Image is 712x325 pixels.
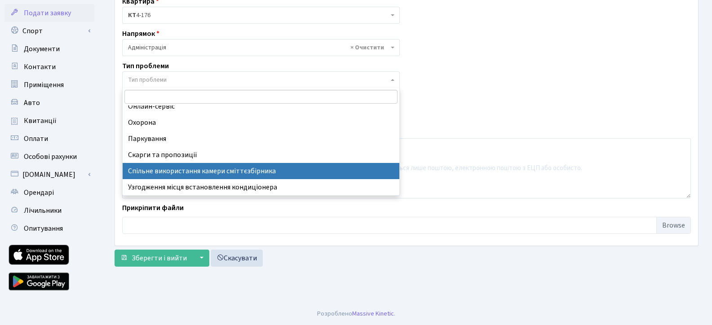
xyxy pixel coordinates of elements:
span: Лічильники [24,206,62,215]
span: Авто [24,98,40,108]
a: Документи [4,40,94,58]
a: Подати заявку [4,4,94,22]
button: Зберегти і вийти [115,250,193,267]
li: Спільне використання камери сміттєзбірника [123,163,399,179]
a: Спорт [4,22,94,40]
a: Лічильники [4,202,94,220]
span: <b>КТ</b>&nbsp;&nbsp;&nbsp;&nbsp;4-176 [122,7,400,24]
span: Квитанції [24,116,57,126]
span: Адміністрація [128,43,389,52]
li: Скарги та пропозиції [123,147,399,163]
label: Тип проблеми [122,61,169,71]
a: Приміщення [4,76,94,94]
span: Видалити всі елементи [350,43,384,52]
span: Документи [24,44,60,54]
li: Паркування [123,131,399,147]
a: Контакти [4,58,94,76]
span: Опитування [24,224,63,233]
a: Опитування [4,220,94,237]
a: [DOMAIN_NAME] [4,166,94,184]
span: Особові рахунки [24,152,77,162]
li: Охорона [123,114,399,131]
label: Прикріпити файли [122,202,184,213]
span: Орендарі [24,188,54,198]
label: Напрямок [122,28,159,39]
b: КТ [128,11,136,20]
a: Massive Kinetic [352,309,394,318]
a: Особові рахунки [4,148,94,166]
a: Авто [4,94,94,112]
span: <b>КТ</b>&nbsp;&nbsp;&nbsp;&nbsp;4-176 [128,11,389,20]
a: Скасувати [211,250,263,267]
div: Розроблено . [317,309,395,319]
span: Зберегти і вийти [132,253,187,263]
span: Приміщення [24,80,64,90]
span: Подати заявку [24,8,71,18]
span: Адміністрація [122,39,400,56]
span: Контакти [24,62,56,72]
li: Онлайн-сервіс [123,98,399,114]
a: Оплати [4,130,94,148]
span: Тип проблеми [128,75,167,84]
a: Орендарі [4,184,94,202]
a: Квитанції [4,112,94,130]
span: Оплати [24,134,48,144]
li: Узгодження місця встановлення кондиціонера [123,179,399,195]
